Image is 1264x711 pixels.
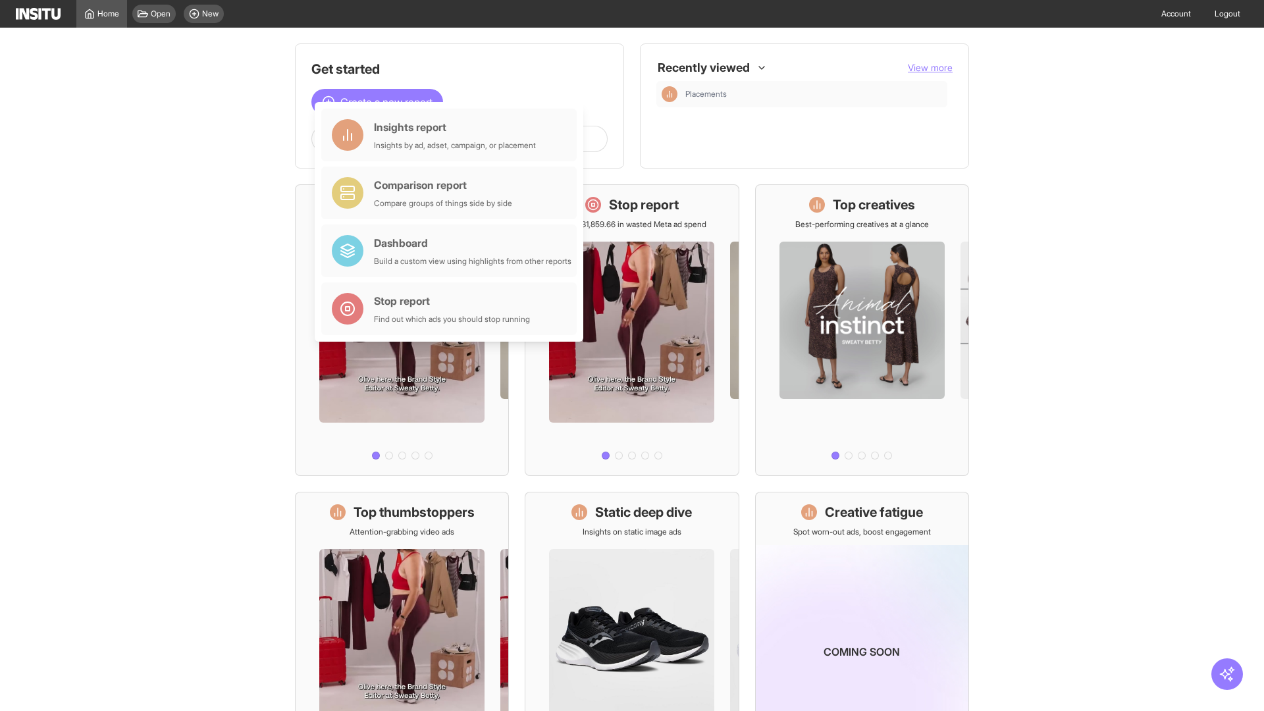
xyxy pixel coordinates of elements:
[595,503,692,521] h1: Static deep dive
[374,198,512,209] div: Compare groups of things side by side
[685,89,942,99] span: Placements
[908,62,953,73] span: View more
[374,235,571,251] div: Dashboard
[795,219,929,230] p: Best-performing creatives at a glance
[374,293,530,309] div: Stop report
[525,184,739,476] a: Stop reportSave £31,859.66 in wasted Meta ad spend
[374,140,536,151] div: Insights by ad, adset, campaign, or placement
[374,314,530,325] div: Find out which ads you should stop running
[151,9,171,19] span: Open
[609,196,679,214] h1: Stop report
[833,196,915,214] h1: Top creatives
[340,94,433,110] span: Create a new report
[311,89,443,115] button: Create a new report
[662,86,677,102] div: Insights
[755,184,969,476] a: Top creativesBest-performing creatives at a glance
[97,9,119,19] span: Home
[908,61,953,74] button: View more
[558,219,706,230] p: Save £31,859.66 in wasted Meta ad spend
[374,119,536,135] div: Insights report
[583,527,681,537] p: Insights on static image ads
[311,60,608,78] h1: Get started
[374,177,512,193] div: Comparison report
[374,256,571,267] div: Build a custom view using highlights from other reports
[354,503,475,521] h1: Top thumbstoppers
[202,9,219,19] span: New
[16,8,61,20] img: Logo
[685,89,727,99] span: Placements
[350,527,454,537] p: Attention-grabbing video ads
[295,184,509,476] a: What's live nowSee all active ads instantly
